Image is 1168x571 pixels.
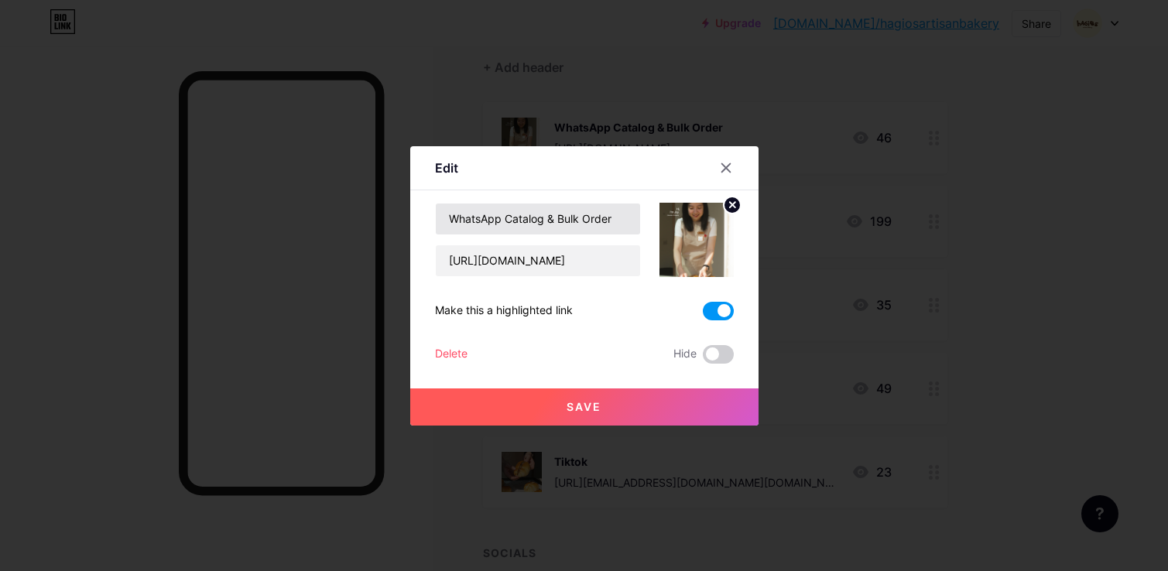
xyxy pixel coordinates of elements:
[659,203,734,277] img: link_thumbnail
[436,203,640,234] input: Title
[410,388,759,426] button: Save
[567,400,601,413] span: Save
[436,245,640,276] input: URL
[673,345,697,364] span: Hide
[435,345,468,364] div: Delete
[435,159,458,177] div: Edit
[435,302,573,320] div: Make this a highlighted link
